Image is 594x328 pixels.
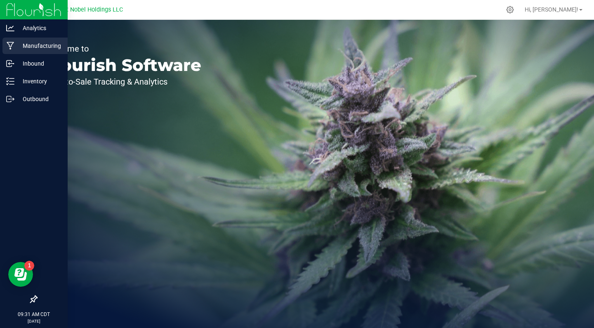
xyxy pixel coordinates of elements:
iframe: Resource center unread badge [24,261,34,271]
p: Analytics [14,23,64,33]
p: Flourish Software [45,57,201,73]
inline-svg: Inventory [6,77,14,85]
span: Hi, [PERSON_NAME]! [525,6,578,13]
p: Outbound [14,94,64,104]
inline-svg: Inbound [6,59,14,68]
p: 09:31 AM CDT [4,311,64,318]
inline-svg: Outbound [6,95,14,103]
div: Manage settings [505,6,515,14]
p: [DATE] [4,318,64,324]
p: Inbound [14,59,64,68]
p: Seed-to-Sale Tracking & Analytics [45,78,201,86]
iframe: Resource center [8,262,33,287]
p: Welcome to [45,45,201,53]
inline-svg: Analytics [6,24,14,32]
span: Midwest Nobel Holdings LLC [45,6,123,13]
p: Inventory [14,76,64,86]
p: Manufacturing [14,41,64,51]
inline-svg: Manufacturing [6,42,14,50]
